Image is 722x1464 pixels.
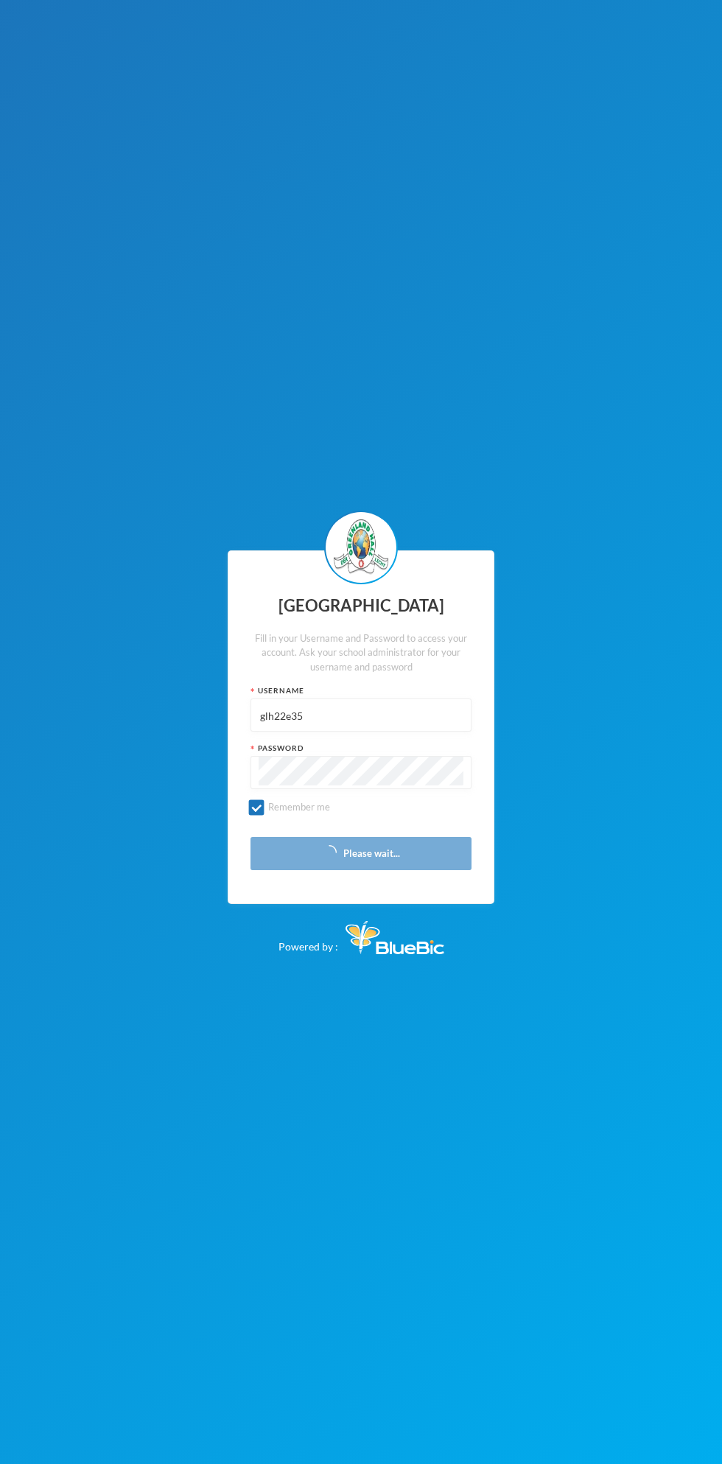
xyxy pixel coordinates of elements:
[262,801,336,813] span: Remember me
[250,837,472,870] button: Please wait...
[250,592,472,620] div: [GEOGRAPHIC_DATA]
[346,921,444,954] img: Bluebic
[250,631,472,675] div: Fill in your Username and Password to access your account. Ask your school administrator for your...
[278,914,444,954] div: Powered by :
[322,845,337,860] i: icon: loading
[250,685,472,696] div: Username
[250,743,472,754] div: Password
